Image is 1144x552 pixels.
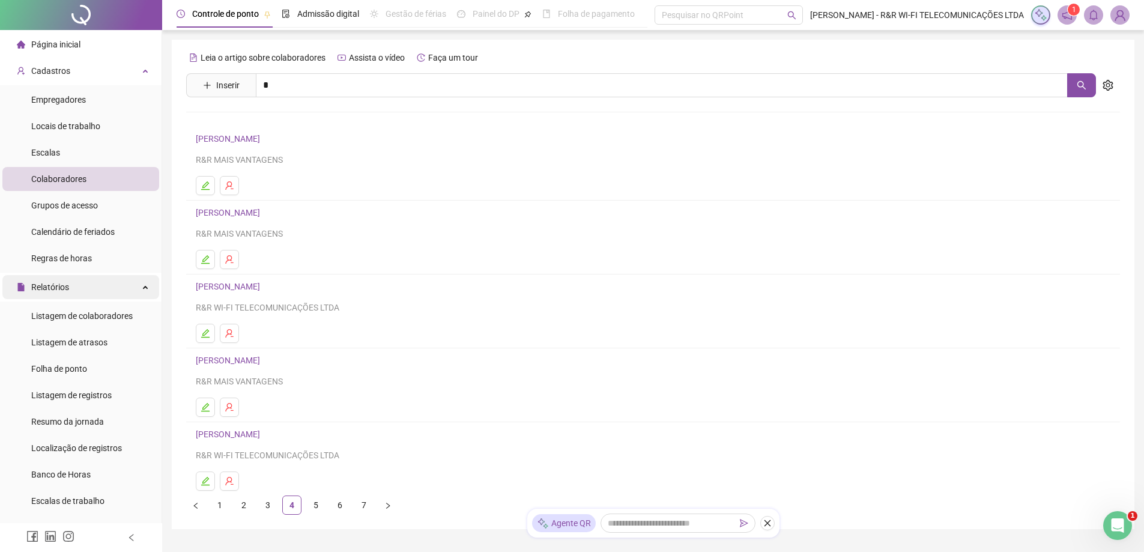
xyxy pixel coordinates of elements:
[1111,6,1129,24] img: 90504
[542,10,551,18] span: book
[457,10,465,18] span: dashboard
[235,496,253,514] a: 2
[44,530,56,542] span: linkedin
[524,11,531,18] span: pushpin
[31,40,80,49] span: Página inicial
[1034,8,1047,22] img: sparkle-icon.fc2bf0ac1784a2077858766a79e2daf3.svg
[384,502,392,509] span: right
[264,11,271,18] span: pushpin
[201,53,325,62] span: Leia o artigo sobre colaboradores
[532,514,596,532] div: Agente QR
[196,356,264,365] a: [PERSON_NAME]
[203,81,211,89] span: plus
[225,476,234,486] span: user-delete
[196,227,1110,240] div: R&R MAIS VANTAGENS
[740,519,748,527] span: send
[189,53,198,62] span: file-text
[196,301,1110,314] div: R&R WI-FI TELECOMUNICAÇÕES LTDA
[331,496,349,514] a: 6
[1103,80,1113,91] span: setting
[234,496,253,515] li: 2
[186,496,205,515] li: Página anterior
[31,417,104,426] span: Resumo da jornada
[330,496,350,515] li: 6
[810,8,1024,22] span: [PERSON_NAME] - R&R WI-FI TELECOMUNICAÇÕES LTDA
[1062,10,1073,20] span: notification
[31,148,60,157] span: Escalas
[196,449,1110,462] div: R&R WI-FI TELECOMUNICAÇÕES LTDA
[31,95,86,105] span: Empregadores
[225,329,234,338] span: user-delete
[17,67,25,75] span: user-add
[192,502,199,509] span: left
[386,9,446,19] span: Gestão de férias
[31,66,70,76] span: Cadastros
[225,181,234,190] span: user-delete
[201,181,210,190] span: edit
[282,10,290,18] span: file-done
[283,496,301,514] a: 4
[127,533,136,542] span: left
[31,338,107,347] span: Listagem de atrasos
[31,390,112,400] span: Listagem de registros
[1088,10,1099,20] span: bell
[216,79,240,92] span: Inserir
[1077,80,1086,90] span: search
[196,134,264,144] a: [PERSON_NAME]
[196,208,264,217] a: [PERSON_NAME]
[17,283,25,291] span: file
[26,530,38,542] span: facebook
[1103,511,1132,540] iframe: Intercom live chat
[31,253,92,263] span: Regras de horas
[473,9,519,19] span: Painel do DP
[211,496,229,514] a: 1
[186,496,205,515] button: left
[1072,5,1076,14] span: 1
[787,11,796,20] span: search
[355,496,373,514] a: 7
[297,9,359,19] span: Admissão digital
[306,496,325,515] li: 5
[192,9,259,19] span: Controle de ponto
[201,402,210,412] span: edit
[225,402,234,412] span: user-delete
[378,496,398,515] li: Próxima página
[31,523,121,532] span: Relatório de solicitações
[354,496,374,515] li: 7
[558,9,635,19] span: Folha de pagamento
[17,40,25,49] span: home
[1128,511,1137,521] span: 1
[31,496,104,506] span: Escalas de trabalho
[259,496,277,514] a: 3
[193,76,249,95] button: Inserir
[349,53,405,62] span: Assista o vídeo
[31,227,115,237] span: Calendário de feriados
[31,364,87,374] span: Folha de ponto
[210,496,229,515] li: 1
[31,282,69,292] span: Relatórios
[196,429,264,439] a: [PERSON_NAME]
[763,519,772,527] span: close
[196,282,264,291] a: [PERSON_NAME]
[31,311,133,321] span: Listagem de colaboradores
[1068,4,1080,16] sup: 1
[62,530,74,542] span: instagram
[201,329,210,338] span: edit
[196,375,1110,388] div: R&R MAIS VANTAGENS
[537,517,549,530] img: sparkle-icon.fc2bf0ac1784a2077858766a79e2daf3.svg
[428,53,478,62] span: Faça um tour
[31,443,122,453] span: Localização de registros
[225,255,234,264] span: user-delete
[196,153,1110,166] div: R&R MAIS VANTAGENS
[31,174,86,184] span: Colaboradores
[282,496,301,515] li: 4
[201,255,210,264] span: edit
[307,496,325,514] a: 5
[337,53,346,62] span: youtube
[370,10,378,18] span: sun
[31,121,100,131] span: Locais de trabalho
[31,201,98,210] span: Grupos de acesso
[177,10,185,18] span: clock-circle
[201,476,210,486] span: edit
[31,470,91,479] span: Banco de Horas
